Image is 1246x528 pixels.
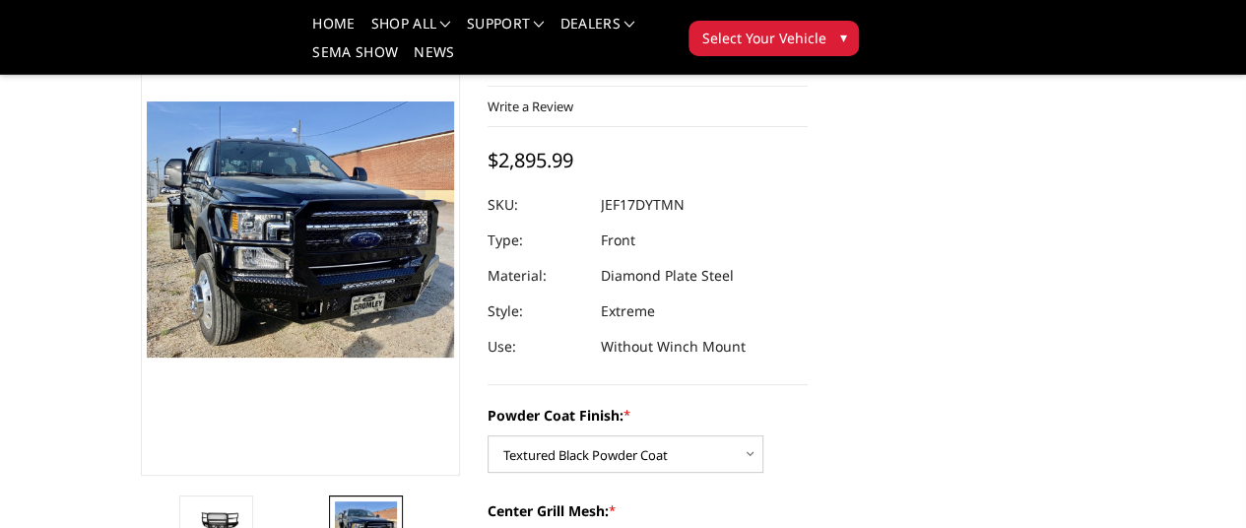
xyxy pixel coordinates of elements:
iframe: Chat Widget [1148,433,1246,528]
dt: SKU: [488,187,586,223]
a: Support [467,17,545,45]
button: Select Your Vehicle [689,21,859,56]
a: News [414,45,454,74]
a: SEMA Show [312,45,398,74]
dd: Extreme [601,294,655,329]
a: Dealers [560,17,635,45]
dd: Without Winch Mount [601,329,746,364]
label: Center Grill Mesh: [488,500,808,521]
span: Select Your Vehicle [701,28,825,48]
span: ▾ [839,27,846,47]
a: shop all [371,17,451,45]
span: $2,895.99 [488,147,573,173]
dt: Type: [488,223,586,258]
a: Home [312,17,355,45]
dt: Material: [488,258,586,294]
dd: Diamond Plate Steel [601,258,734,294]
dt: Use: [488,329,586,364]
dd: JEF17DYTMN [601,187,685,223]
a: Write a Review [488,98,573,115]
dt: Style: [488,294,586,329]
label: Powder Coat Finish: [488,405,808,426]
dd: Front [601,223,635,258]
